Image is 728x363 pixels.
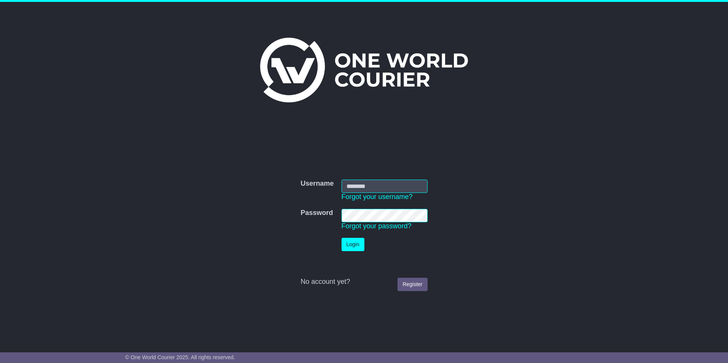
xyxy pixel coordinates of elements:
label: Username [300,180,334,188]
a: Forgot your username? [342,193,413,201]
button: Login [342,238,364,251]
div: No account yet? [300,278,427,286]
label: Password [300,209,333,217]
a: Forgot your password? [342,222,412,230]
a: Register [398,278,427,291]
span: © One World Courier 2025. All rights reserved. [125,354,235,360]
img: One World [260,38,468,102]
